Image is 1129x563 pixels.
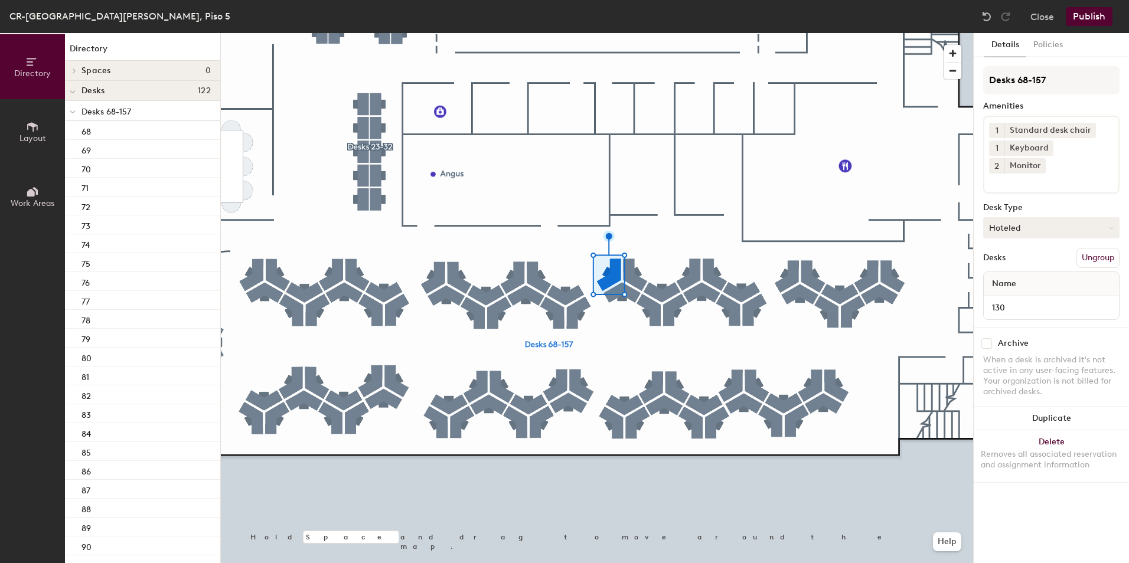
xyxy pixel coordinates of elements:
div: When a desk is archived it's not active in any user-facing features. Your organization is not bil... [983,355,1120,397]
p: 85 [81,444,91,458]
span: 1 [996,142,999,155]
span: Desks 68-157 [81,107,131,117]
button: Ungroup [1076,248,1120,268]
p: 87 [81,482,90,496]
p: 82 [81,388,91,401]
p: 83 [81,407,91,420]
span: 0 [205,66,211,76]
div: Desks [983,253,1006,263]
img: Redo [1000,11,1011,22]
button: Close [1030,7,1054,26]
p: 88 [81,501,91,515]
input: Unnamed desk [986,299,1117,316]
p: 81 [81,369,89,382]
p: 73 [81,218,90,231]
p: 78 [81,312,90,326]
button: 1 [989,123,1004,138]
p: 72 [81,199,90,212]
div: Desk Type [983,203,1120,212]
button: Policies [1026,33,1070,57]
span: Directory [14,68,51,78]
p: 84 [81,425,91,439]
p: 79 [81,331,90,345]
span: 122 [198,86,211,96]
img: Undo [981,11,993,22]
div: Amenities [983,102,1120,111]
p: 86 [81,463,91,477]
p: 80 [81,350,92,364]
span: Layout [19,133,46,143]
button: Help [933,532,961,551]
div: CR-[GEOGRAPHIC_DATA][PERSON_NAME], Piso 5 [9,9,230,24]
span: 1 [996,125,999,137]
h1: Directory [65,42,220,61]
div: Keyboard [1004,140,1053,156]
span: Desks [81,86,105,96]
span: Work Areas [11,198,54,208]
p: 74 [81,237,90,250]
span: Name [986,273,1022,294]
div: Removes all associated reservation and assignment information [981,449,1122,470]
div: Archive [998,339,1029,348]
button: Duplicate [974,407,1129,430]
p: 75 [81,256,90,269]
button: DeleteRemoves all associated reservation and assignment information [974,430,1129,482]
span: 2 [994,160,999,172]
p: 68 [81,123,91,137]
p: 70 [81,161,91,175]
p: 71 [81,180,89,194]
button: Details [984,33,1026,57]
p: 76 [81,274,90,288]
button: Publish [1066,7,1112,26]
p: 89 [81,520,91,533]
button: 1 [989,140,1004,156]
p: 69 [81,142,91,156]
span: Spaces [81,66,111,76]
p: 77 [81,293,90,307]
div: Standard desk chair [1004,123,1096,138]
button: Hoteled [983,217,1120,238]
button: 2 [989,158,1004,174]
p: 90 [81,539,92,552]
div: Monitor [1004,158,1046,174]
